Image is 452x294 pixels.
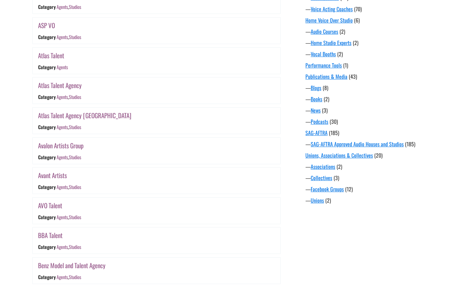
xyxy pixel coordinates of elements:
div: , [57,214,81,220]
div: — [305,50,425,58]
a: Agents [57,123,68,130]
a: Performance Tools [305,61,342,69]
div: — [305,84,425,92]
a: Avalon Artists Group [38,141,84,150]
a: Atlas Talent Agency [GEOGRAPHIC_DATA] [38,111,131,120]
span: (2) [337,50,343,58]
a: Unions, Associations & Collectives [305,151,373,159]
a: Studios [69,154,81,161]
a: Unions [311,196,324,204]
a: Facebook Groups [311,185,344,193]
div: , [57,273,81,280]
div: Category [38,183,56,190]
a: Atlas Talent Agency [38,80,82,90]
div: Category [38,273,56,280]
div: Category [38,214,56,220]
div: Category [38,33,56,40]
div: Category [38,94,56,101]
a: Podcasts [311,118,328,125]
a: AVO Talent [38,201,62,210]
a: Benz Model and Talent Agency [38,261,106,270]
span: (20) [374,151,383,159]
a: Studios [69,183,81,190]
span: (12) [345,185,353,193]
a: Agents [57,33,68,40]
div: Category [38,4,56,11]
span: (185) [405,140,415,148]
div: — [305,196,425,204]
a: Publications & Media [305,73,347,80]
a: Agents [57,4,68,11]
a: Home Studio Experts [311,39,351,47]
span: (1) [343,61,348,69]
span: (43) [349,73,357,80]
div: Category [38,64,56,71]
a: Studios [69,94,81,101]
div: , [57,94,81,101]
div: — [305,174,425,182]
span: (185) [329,129,339,137]
div: — [305,27,425,35]
a: Audio Courses [311,27,338,35]
div: — [305,140,425,148]
div: Category [38,154,56,161]
div: , [57,123,81,130]
span: (2) [353,39,358,47]
div: , [57,244,81,251]
a: Voice Acting Coaches [311,5,353,13]
span: (2) [324,95,329,103]
div: — [305,118,425,125]
div: — [305,163,425,171]
div: , [57,33,81,40]
a: Agents [57,214,68,220]
span: (2) [337,163,342,171]
a: Studios [69,123,81,130]
div: — [305,39,425,47]
span: (2) [325,196,331,204]
a: Books [311,95,322,103]
a: Agents [57,94,68,101]
span: (3) [334,174,339,182]
a: Agents [57,64,68,71]
a: Avant Artists [38,171,67,180]
a: Studios [69,214,81,220]
div: , [57,4,81,11]
a: Associations [311,163,335,171]
a: Collectives [311,174,332,182]
div: — [305,106,425,114]
span: (30) [330,118,338,125]
div: Category [38,244,56,251]
a: Atlas Talent [38,51,64,60]
div: , [57,183,81,190]
span: (2) [339,27,345,35]
a: News [311,106,321,114]
a: Agents [57,244,68,251]
div: Category [38,123,56,130]
a: Home Voice Over Studio [305,16,353,24]
a: Blogs [311,84,321,92]
div: — [305,5,425,13]
span: (8) [323,84,328,92]
span: (3) [322,106,328,114]
a: Studios [69,273,81,280]
div: — [305,185,425,193]
span: (6) [354,16,360,24]
a: SAG-AFTRA Approved Audio Houses and Studios [311,140,404,148]
div: , [57,154,81,161]
a: Studios [69,4,81,11]
a: Vocal Booths [311,50,336,58]
a: ASP VO [38,21,55,30]
a: Agents [57,154,68,161]
a: SAG-AFTRA [305,129,328,137]
span: (70) [354,5,362,13]
a: Studios [69,244,81,251]
div: — [305,95,425,103]
a: Studios [69,33,81,40]
a: BBA Talent [38,230,63,240]
a: Agents [57,183,68,190]
a: Agents [57,273,68,280]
